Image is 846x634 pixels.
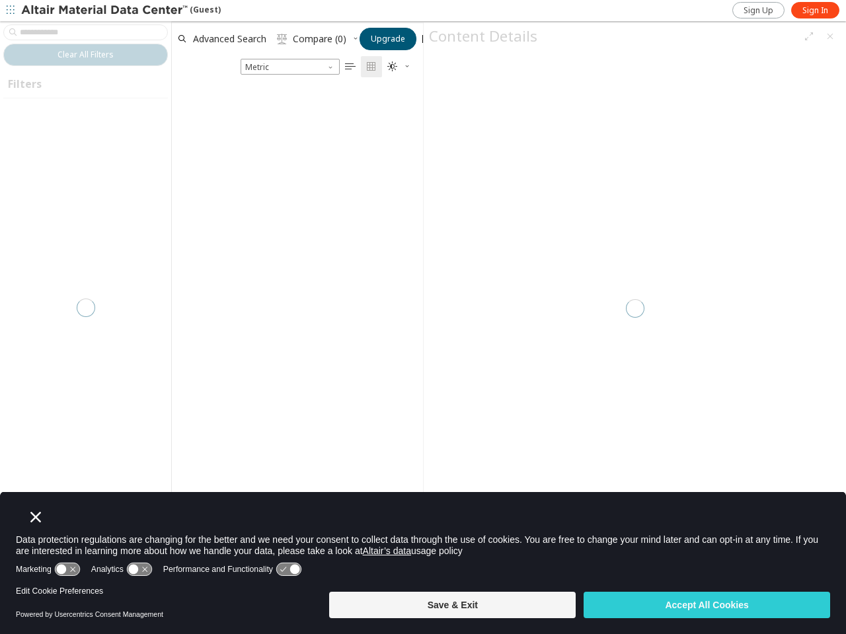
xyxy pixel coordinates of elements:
[293,34,346,44] span: Compare (0)
[340,56,361,77] button: Table View
[371,34,405,44] span: Upgrade
[366,61,377,72] i: 
[21,4,190,17] img: Altair Material Data Center
[744,5,773,16] span: Sign Up
[193,34,266,44] span: Advanced Search
[21,4,221,17] div: (Guest)
[791,2,839,18] a: Sign In
[732,2,785,18] a: Sign Up
[360,28,416,50] button: Upgrade
[277,34,288,44] i: 
[241,59,340,75] span: Metric
[802,5,828,16] span: Sign In
[241,59,340,75] div: Unit System
[387,61,398,72] i: 
[345,61,356,72] i: 
[361,56,382,77] button: Tile View
[382,56,416,77] button: Theme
